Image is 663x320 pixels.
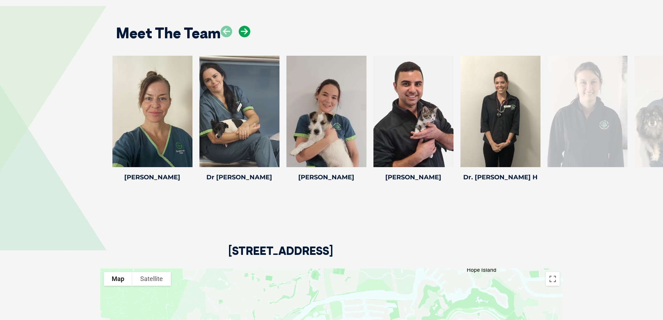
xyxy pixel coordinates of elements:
button: Show street map [104,272,132,286]
h4: Dr [PERSON_NAME] [199,174,279,180]
h2: [STREET_ADDRESS] [228,245,333,268]
h4: [PERSON_NAME] [286,174,366,180]
h2: Meet The Team [116,26,221,40]
h4: [PERSON_NAME] [112,174,192,180]
h4: [PERSON_NAME] [373,174,453,180]
button: Toggle fullscreen view [546,272,560,286]
button: Show satellite imagery [132,272,171,286]
h4: Dr. [PERSON_NAME] H [460,174,540,180]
